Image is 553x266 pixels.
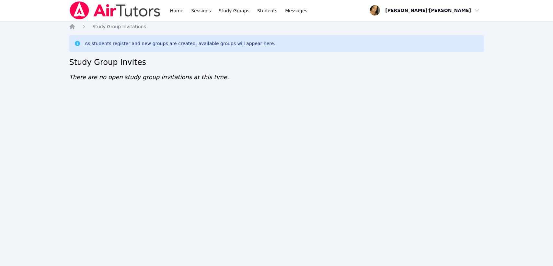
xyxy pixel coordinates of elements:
span: Study Group Invitations [92,24,146,29]
span: Messages [285,7,307,14]
img: Air Tutors [69,1,161,19]
nav: Breadcrumb [69,23,484,30]
div: As students register and new groups are created, available groups will appear here. [85,40,275,47]
a: Study Group Invitations [92,23,146,30]
span: There are no open study group invitations at this time. [69,74,229,80]
h2: Study Group Invites [69,57,484,67]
